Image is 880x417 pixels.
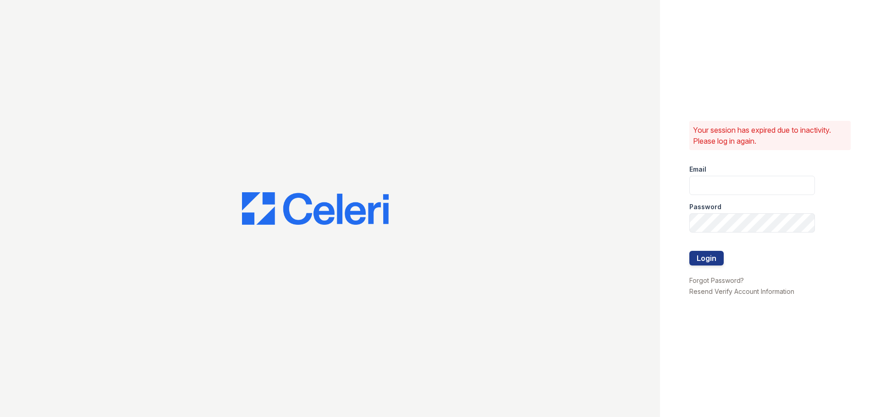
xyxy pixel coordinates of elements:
label: Password [689,202,721,211]
a: Resend Verify Account Information [689,287,794,295]
label: Email [689,165,706,174]
p: Your session has expired due to inactivity. Please log in again. [693,125,847,146]
a: Forgot Password? [689,276,744,284]
button: Login [689,251,724,265]
img: CE_Logo_Blue-a8612792a0a2168367f1c8372b55b34899dd931a85d93a1a3d3e32e68fde9ad4.png [242,192,389,225]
